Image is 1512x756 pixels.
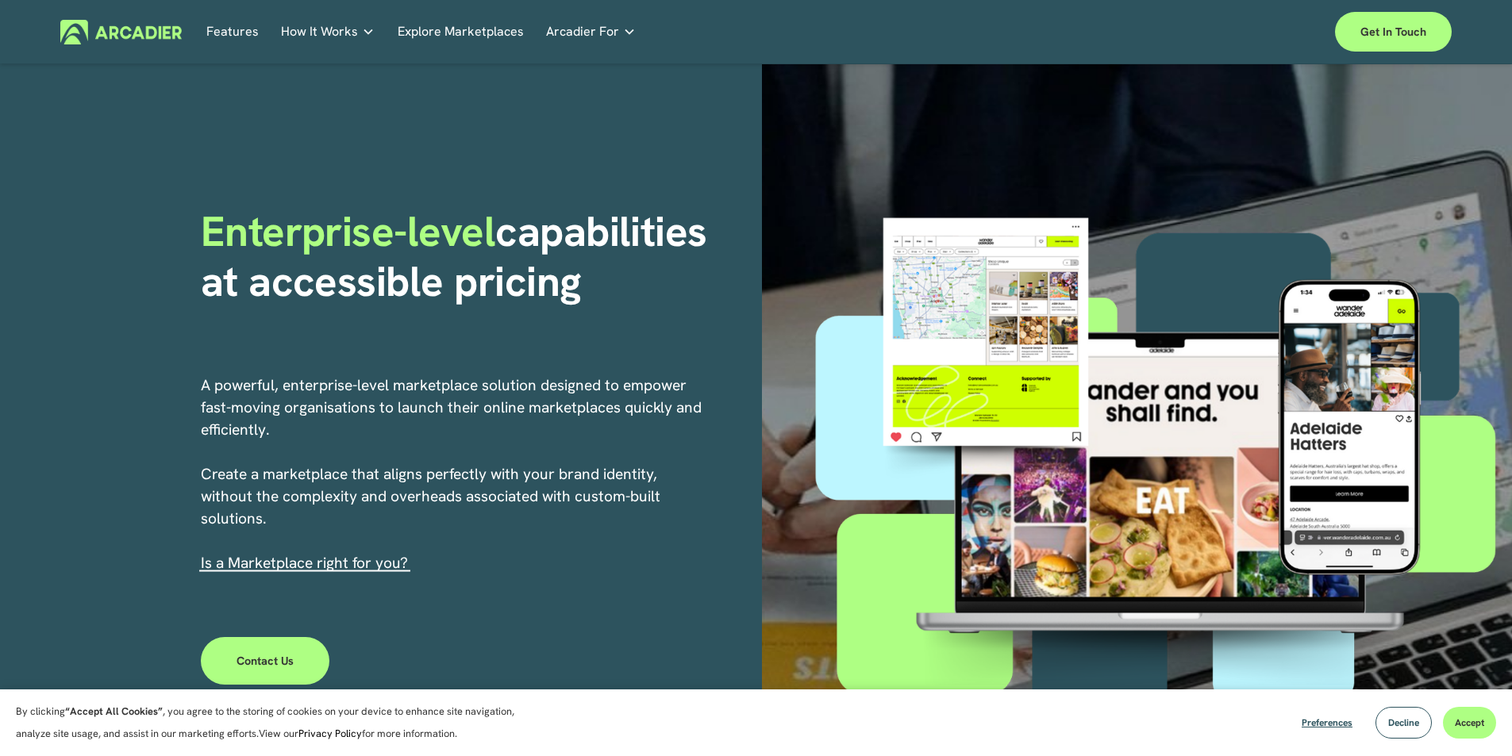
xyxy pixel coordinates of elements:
strong: capabilities at accessible pricing [201,204,718,308]
span: Accept [1455,716,1484,729]
a: Get in touch [1335,12,1452,52]
button: Accept [1443,707,1496,739]
a: Features [206,20,259,44]
p: By clicking , you agree to the storing of cookies on your device to enhance site navigation, anal... [16,700,532,745]
a: Explore Marketplaces [398,20,524,44]
button: Decline [1375,707,1432,739]
span: Preferences [1302,716,1352,729]
img: Arcadier [60,20,182,44]
a: folder dropdown [546,20,636,44]
span: How It Works [281,21,358,43]
button: Preferences [1290,707,1364,739]
span: Enterprise-level [201,204,496,259]
a: Privacy Policy [298,727,362,740]
a: folder dropdown [281,20,375,44]
span: Arcadier For [546,21,619,43]
p: A powerful, enterprise-level marketplace solution designed to empower fast-moving organisations t... [201,374,704,574]
span: I [201,553,408,573]
strong: “Accept All Cookies” [65,704,163,718]
a: Contact Us [201,637,330,685]
span: Decline [1388,716,1419,729]
a: s a Marketplace right for you? [205,553,408,573]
